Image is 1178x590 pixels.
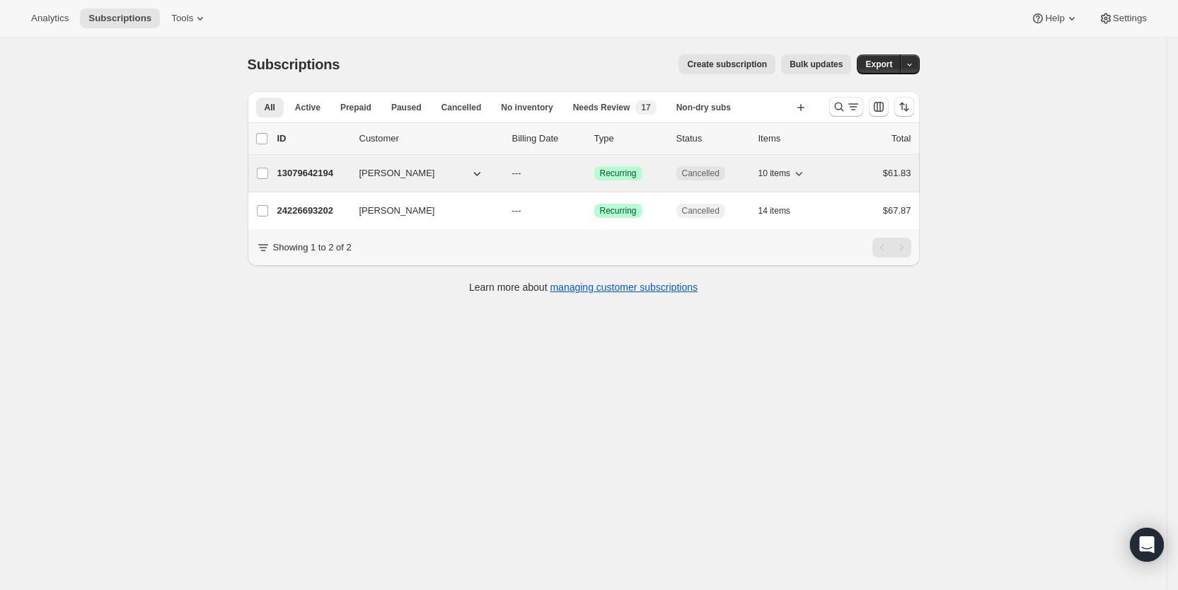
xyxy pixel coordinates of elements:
button: Sort the results [894,97,914,117]
div: Open Intercom Messenger [1130,528,1164,562]
button: Help [1022,8,1087,28]
span: Needs Review [573,102,630,113]
span: Non-dry subs [676,102,731,113]
button: Create new view [790,98,812,117]
span: Export [865,59,892,70]
button: Subscriptions [80,8,160,28]
button: 10 items [758,163,806,183]
span: Paused [391,102,422,113]
span: Prepaid [340,102,371,113]
button: [PERSON_NAME] [351,162,492,185]
span: Tools [171,13,193,24]
span: 14 items [758,205,790,216]
button: Settings [1090,8,1155,28]
a: managing customer subscriptions [550,282,698,293]
div: Items [758,132,829,146]
p: Showing 1 to 2 of 2 [273,241,352,255]
span: Cancelled [682,205,720,216]
div: Type [594,132,665,146]
p: Status [676,132,747,146]
p: 24226693202 [277,204,348,218]
span: Create subscription [687,59,767,70]
span: 10 items [758,168,790,179]
button: Analytics [23,8,77,28]
span: Help [1045,13,1064,24]
span: No inventory [501,102,553,113]
div: 13079642194[PERSON_NAME]---SuccessRecurringCancelled10 items$61.83 [277,163,911,183]
span: Subscriptions [88,13,151,24]
span: Recurring [600,168,637,179]
span: Subscriptions [248,57,340,72]
p: ID [277,132,348,146]
span: $67.87 [883,205,911,216]
button: 14 items [758,201,806,221]
p: Billing Date [512,132,583,146]
nav: Pagination [872,238,911,258]
span: All [265,102,275,113]
button: Bulk updates [781,54,851,74]
p: 13079642194 [277,166,348,180]
button: Create subscription [678,54,775,74]
button: Customize table column order and visibility [869,97,889,117]
span: 17 [641,102,650,113]
button: [PERSON_NAME] [351,199,492,222]
span: --- [512,168,521,178]
button: Search and filter results [829,97,863,117]
span: Active [295,102,321,113]
span: [PERSON_NAME] [359,166,435,180]
span: Bulk updates [790,59,843,70]
p: Learn more about [469,280,698,294]
button: Tools [163,8,216,28]
div: 24226693202[PERSON_NAME]---SuccessRecurringCancelled14 items$67.87 [277,201,911,221]
p: Total [891,132,911,146]
p: Customer [359,132,501,146]
span: Cancelled [441,102,482,113]
span: [PERSON_NAME] [359,204,435,218]
span: Settings [1113,13,1147,24]
span: Cancelled [682,168,720,179]
span: --- [512,205,521,216]
span: $61.83 [883,168,911,178]
span: Recurring [600,205,637,216]
button: Export [857,54,901,74]
div: IDCustomerBilling DateTypeStatusItemsTotal [277,132,911,146]
span: Analytics [31,13,69,24]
